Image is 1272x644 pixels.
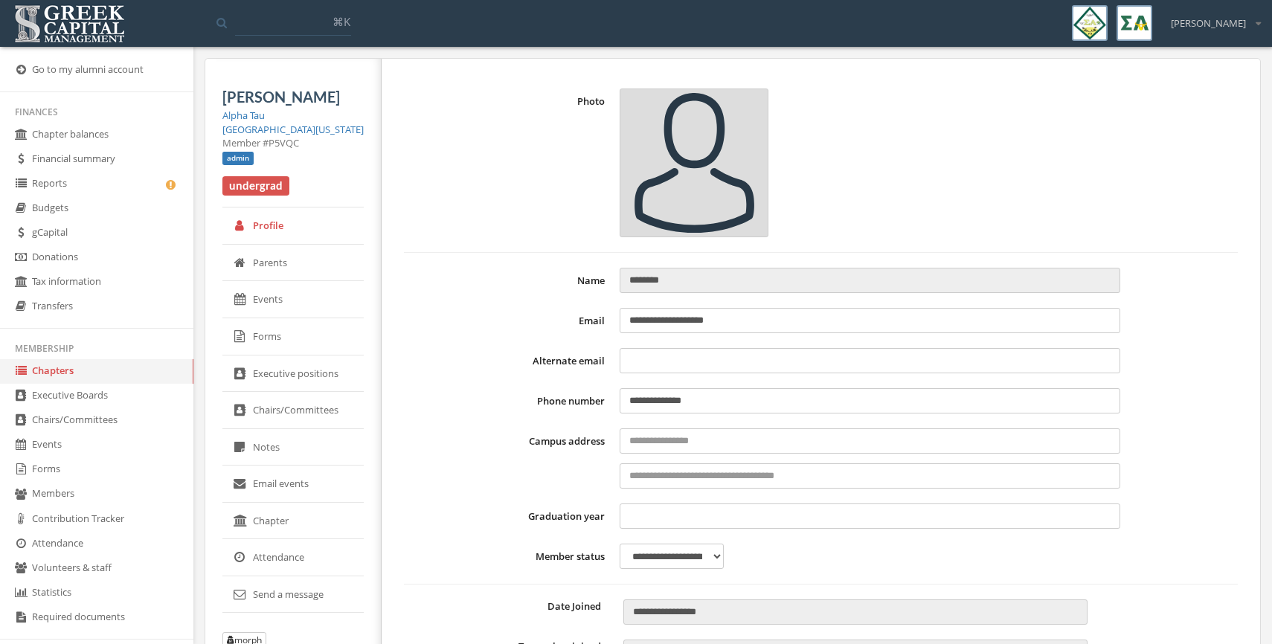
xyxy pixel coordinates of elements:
label: Date Joined [404,599,612,614]
label: Photo [404,88,612,237]
a: Attendance [222,539,364,576]
label: Phone number [404,388,612,413]
label: Graduation year [404,503,612,529]
span: [PERSON_NAME] [222,88,340,106]
a: Executive positions [222,355,364,393]
span: [PERSON_NAME] [1171,16,1246,30]
a: Forms [222,318,364,355]
span: P5VQC [269,136,299,149]
a: Email events [222,466,364,503]
a: Parents [222,245,364,282]
div: [PERSON_NAME] [1161,5,1261,30]
a: Send a message [222,576,364,614]
label: Alternate email [404,348,612,373]
div: Member # [222,136,364,150]
label: Campus address [404,428,612,489]
label: Member status [404,544,612,569]
a: [GEOGRAPHIC_DATA][US_STATE] [222,123,364,136]
a: Events [222,281,364,318]
label: Name [404,268,612,293]
a: Chapter [222,503,364,540]
a: Alpha Tau [222,109,265,122]
a: Chairs/Committees [222,392,364,429]
label: Email [404,308,612,333]
span: ⌘K [333,14,350,29]
span: admin [222,152,254,165]
a: Notes [222,429,364,466]
span: undergrad [222,176,289,196]
a: Profile [222,207,364,245]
